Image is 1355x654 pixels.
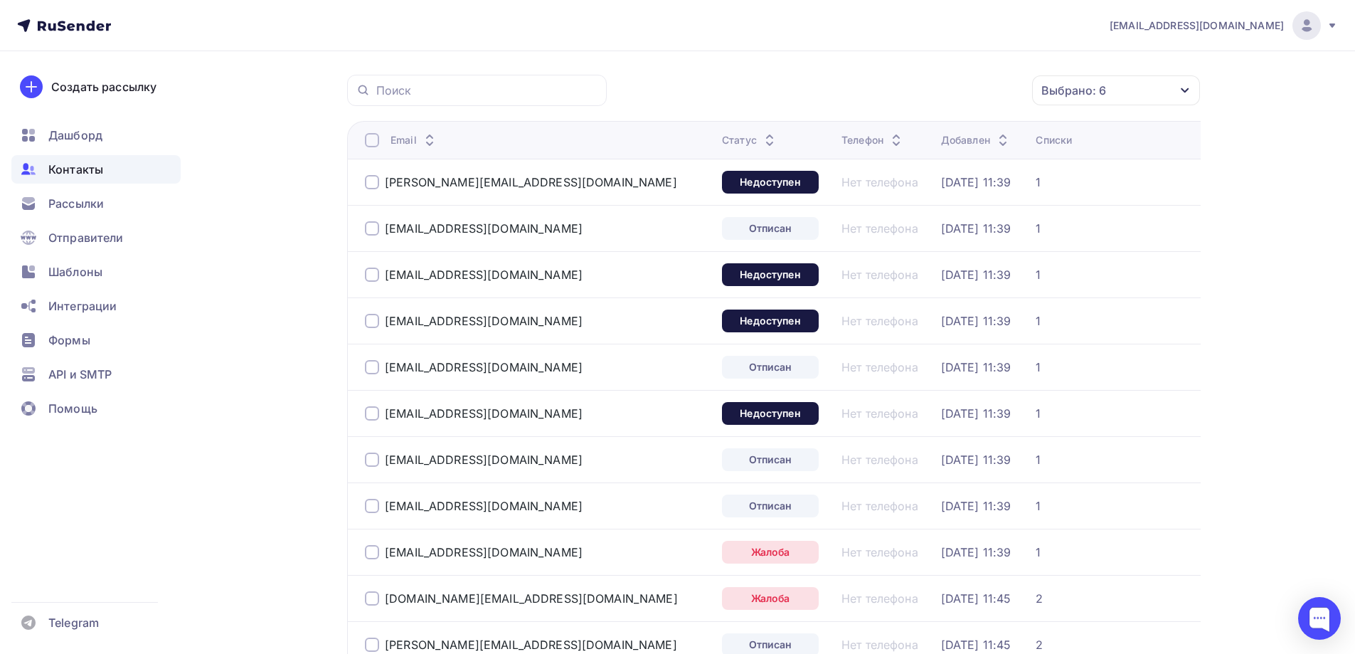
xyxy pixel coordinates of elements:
[385,545,583,559] a: [EMAIL_ADDRESS][DOMAIN_NAME]
[722,133,778,147] div: Статус
[722,448,819,471] a: Отписан
[385,453,583,467] a: [EMAIL_ADDRESS][DOMAIN_NAME]
[722,263,819,286] div: Недоступен
[841,638,918,652] div: Нет телефона
[841,545,918,559] a: Нет телефона
[722,171,819,194] div: Недоступен
[841,360,918,374] a: Нет телефона
[722,402,819,425] a: Недоступен
[385,360,583,374] div: [EMAIL_ADDRESS][DOMAIN_NAME]
[48,229,124,246] span: Отправители
[841,221,918,236] a: Нет телефона
[841,175,918,189] a: Нет телефона
[385,221,583,236] a: [EMAIL_ADDRESS][DOMAIN_NAME]
[385,268,583,282] a: [EMAIL_ADDRESS][DOMAIN_NAME]
[941,268,1011,282] a: [DATE] 11:39
[941,221,1011,236] div: [DATE] 11:39
[722,587,819,610] a: Жалоба
[841,499,918,513] a: Нет телефона
[1036,638,1043,652] a: 2
[1036,360,1041,374] a: 1
[941,453,1011,467] a: [DATE] 11:39
[48,400,97,417] span: Помощь
[722,310,819,332] a: Недоступен
[1036,221,1041,236] a: 1
[11,121,181,149] a: Дашборд
[841,406,918,421] div: Нет телефона
[722,356,819,379] a: Отписан
[1036,268,1041,282] a: 1
[941,406,1011,421] a: [DATE] 11:39
[841,314,918,328] div: Нет телефона
[941,591,1011,606] a: [DATE] 11:45
[11,223,181,252] a: Отправители
[722,217,819,240] a: Отписан
[941,133,1011,147] div: Добавлен
[48,263,102,280] span: Шаблоны
[11,189,181,218] a: Рассылки
[385,406,583,421] div: [EMAIL_ADDRESS][DOMAIN_NAME]
[385,314,583,328] a: [EMAIL_ADDRESS][DOMAIN_NAME]
[11,258,181,286] a: Шаблоны
[941,175,1011,189] div: [DATE] 11:39
[841,591,918,606] a: Нет телефона
[1036,133,1072,147] div: Списки
[841,453,918,467] a: Нет телефона
[48,195,104,212] span: Рассылки
[941,360,1011,374] a: [DATE] 11:39
[1036,545,1041,559] a: 1
[1036,314,1041,328] a: 1
[1036,591,1043,606] a: 2
[48,297,117,315] span: Интеграции
[48,366,112,383] span: API и SMTP
[841,268,918,282] a: Нет телефона
[1031,75,1201,106] button: Выбрано: 6
[722,541,819,564] a: Жалоба
[385,591,678,606] a: [DOMAIN_NAME][EMAIL_ADDRESS][DOMAIN_NAME]
[1036,499,1041,513] a: 1
[51,78,156,95] div: Создать рассылку
[941,314,1011,328] a: [DATE] 11:39
[1036,406,1041,421] div: 1
[941,638,1011,652] a: [DATE] 11:45
[385,638,677,652] a: [PERSON_NAME][EMAIL_ADDRESS][DOMAIN_NAME]
[841,133,905,147] div: Телефон
[1036,175,1041,189] a: 1
[722,495,819,517] a: Отписан
[941,545,1011,559] div: [DATE] 11:39
[1036,453,1041,467] a: 1
[1110,19,1284,33] span: [EMAIL_ADDRESS][DOMAIN_NAME]
[1041,82,1106,99] div: Выбрано: 6
[385,175,677,189] a: [PERSON_NAME][EMAIL_ADDRESS][DOMAIN_NAME]
[385,499,583,513] div: [EMAIL_ADDRESS][DOMAIN_NAME]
